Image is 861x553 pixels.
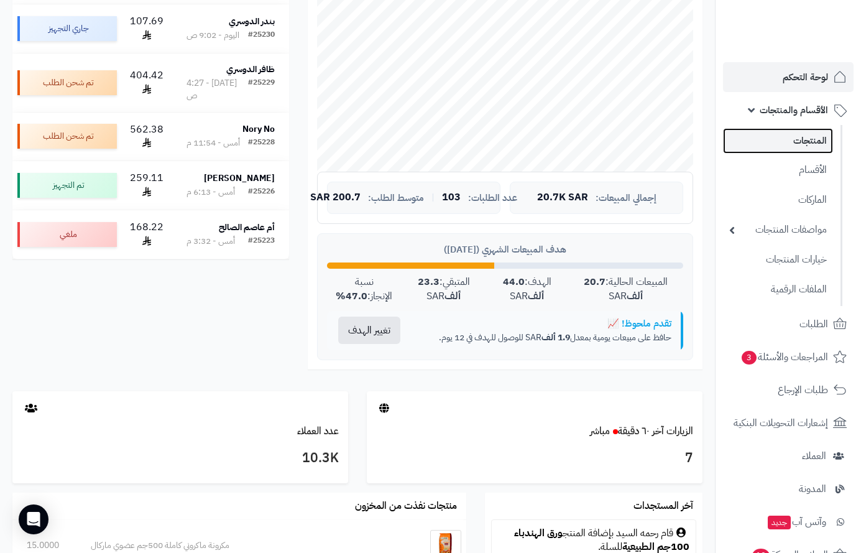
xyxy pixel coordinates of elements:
[91,539,409,552] div: مكرونة ماكروني كاملة 500جم عضوي ماركال
[338,317,400,344] button: تغيير الهدف
[186,29,239,42] div: اليوم - 9:02 ص
[186,186,235,198] div: أمس - 6:13 م
[248,77,275,102] div: #25229
[783,68,828,86] span: لوحة التحكم
[242,123,275,136] strong: Nory No
[248,137,275,149] div: #25228
[17,124,117,149] div: تم شحن الطلب
[768,516,791,529] span: جديد
[17,16,117,41] div: جاري التجهيز
[421,317,671,330] div: تقدم ملحوظ! 📈
[122,4,172,53] td: 107.69
[723,507,854,537] a: وآتس آبجديد
[734,414,828,432] span: إشعارات التحويلات البنكية
[402,275,487,304] div: المتبقي: SAR
[248,186,275,198] div: #25226
[723,342,854,372] a: المراجعات والأسئلة3
[723,309,854,339] a: الطلبات
[723,246,833,273] a: خيارات المنتجات
[723,276,833,303] a: الملفات الرقمية
[27,539,62,552] div: 15.0000
[310,192,361,203] span: 200.7 SAR
[723,157,833,184] a: الأقسام
[723,441,854,471] a: العملاء
[22,448,339,469] h3: 10.3K
[723,62,854,92] a: لوحة التحكم
[355,501,457,512] h3: منتجات نفذت من المخزون
[19,504,48,534] div: Open Intercom Messenger
[17,173,117,198] div: تم التجهيز
[723,375,854,405] a: طلبات الإرجاع
[327,243,683,256] div: هدف المبيعات الشهري ([DATE])
[204,172,275,185] strong: [PERSON_NAME]
[248,29,275,42] div: #25230
[633,501,693,512] h3: آخر المستجدات
[590,424,610,439] small: مباشر
[421,332,671,344] p: حافظ على مبيعات يومية بمعدل SAR للوصول للهدف في 12 يوم.
[442,192,461,203] span: 103
[248,235,275,248] div: #25223
[327,275,402,304] div: نسبة الإنجاز:
[336,289,367,304] strong: 47.0%
[486,275,568,304] div: الهدف: SAR
[418,274,461,304] strong: 23.3 ألف
[760,101,828,119] span: الأقسام والمنتجات
[590,424,693,439] a: الزيارات آخر ٦٠ دقيقةمباشر
[468,193,517,203] span: عدد الطلبات:
[503,274,545,304] strong: 44.0 ألف
[799,480,826,498] span: المدونة
[723,187,833,213] a: الماركات
[767,513,826,531] span: وآتس آب
[229,15,275,28] strong: بندر الدوسري
[122,113,172,161] td: 562.38
[122,161,172,210] td: 259.11
[219,221,275,234] strong: أم عاصم الصالح
[584,274,643,304] strong: 20.7 ألف
[740,348,828,366] span: المراجعات والأسئلة
[742,351,757,365] span: 3
[226,63,275,76] strong: ظافر الدوسري
[723,128,833,154] a: المنتجات
[596,193,656,203] span: إجمالي المبيعات:
[122,53,172,112] td: 404.42
[368,193,424,203] span: متوسط الطلب:
[723,474,854,504] a: المدونة
[537,192,588,203] span: 20.7K SAR
[778,381,828,399] span: طلبات الإرجاع
[122,210,172,259] td: 168.22
[723,216,833,243] a: مواصفات المنتجات
[186,77,249,102] div: [DATE] - 4:27 ص
[186,137,240,149] div: أمس - 11:54 م
[799,315,828,333] span: الطلبات
[723,408,854,438] a: إشعارات التحويلات البنكية
[297,424,339,439] a: عدد العملاء
[802,447,826,465] span: العملاء
[17,222,117,247] div: ملغي
[568,275,683,304] div: المبيعات الحالية: SAR
[17,70,117,95] div: تم شحن الطلب
[376,448,693,469] h3: 7
[431,193,435,202] span: |
[541,331,570,344] strong: 1.9 ألف
[186,235,235,248] div: أمس - 3:32 م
